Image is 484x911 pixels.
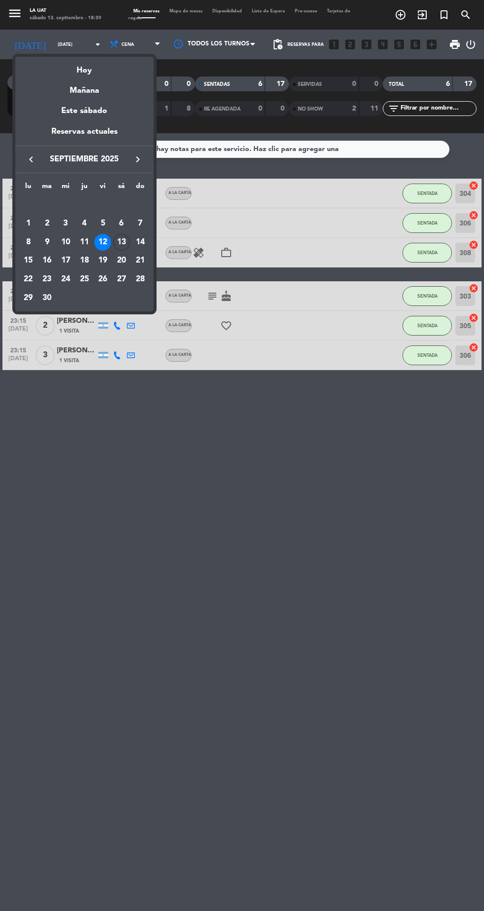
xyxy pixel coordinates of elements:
[93,270,112,289] td: 26 de septiembre de 2025
[76,271,93,288] div: 25
[131,181,150,196] th: domingo
[94,271,111,288] div: 26
[39,290,55,306] div: 30
[132,153,144,165] i: keyboard_arrow_right
[112,270,131,289] td: 27 de septiembre de 2025
[113,234,130,251] div: 13
[75,270,94,289] td: 25 de septiembre de 2025
[94,234,111,251] div: 12
[75,181,94,196] th: jueves
[56,252,75,270] td: 17 de septiembre de 2025
[57,234,74,251] div: 10
[20,290,37,306] div: 29
[56,181,75,196] th: miércoles
[131,233,150,252] td: 14 de septiembre de 2025
[38,181,56,196] th: martes
[129,153,147,166] button: keyboard_arrow_right
[93,252,112,270] td: 19 de septiembre de 2025
[39,271,55,288] div: 23
[131,270,150,289] td: 28 de septiembre de 2025
[19,233,38,252] td: 8 de septiembre de 2025
[56,214,75,233] td: 3 de septiembre de 2025
[57,215,74,232] div: 3
[38,252,56,270] td: 16 de septiembre de 2025
[112,181,131,196] th: sábado
[113,271,130,288] div: 27
[75,233,94,252] td: 11 de septiembre de 2025
[93,214,112,233] td: 5 de septiembre de 2025
[93,233,112,252] td: 12 de septiembre de 2025
[22,153,40,166] button: keyboard_arrow_left
[15,125,154,146] div: Reservas actuales
[76,253,93,269] div: 18
[57,271,74,288] div: 24
[132,215,149,232] div: 7
[39,253,55,269] div: 16
[19,196,150,215] td: SEP.
[112,233,131,252] td: 13 de septiembre de 2025
[38,233,56,252] td: 9 de septiembre de 2025
[131,252,150,270] td: 21 de septiembre de 2025
[38,289,56,307] td: 30 de septiembre de 2025
[131,214,150,233] td: 7 de septiembre de 2025
[19,252,38,270] td: 15 de septiembre de 2025
[132,234,149,251] div: 14
[19,181,38,196] th: lunes
[112,252,131,270] td: 20 de septiembre de 2025
[15,57,154,77] div: Hoy
[39,215,55,232] div: 2
[15,77,154,97] div: Mañana
[75,252,94,270] td: 18 de septiembre de 2025
[132,271,149,288] div: 28
[19,289,38,307] td: 29 de septiembre de 2025
[56,270,75,289] td: 24 de septiembre de 2025
[20,253,37,269] div: 15
[75,214,94,233] td: 4 de septiembre de 2025
[20,215,37,232] div: 1
[20,234,37,251] div: 8
[25,153,37,165] i: keyboard_arrow_left
[56,233,75,252] td: 10 de septiembre de 2025
[40,153,129,166] span: septiembre 2025
[112,214,131,233] td: 6 de septiembre de 2025
[76,215,93,232] div: 4
[113,253,130,269] div: 20
[113,215,130,232] div: 6
[94,253,111,269] div: 19
[39,234,55,251] div: 9
[19,270,38,289] td: 22 de septiembre de 2025
[38,270,56,289] td: 23 de septiembre de 2025
[19,214,38,233] td: 1 de septiembre de 2025
[15,97,154,125] div: Este sábado
[76,234,93,251] div: 11
[57,253,74,269] div: 17
[94,215,111,232] div: 5
[38,214,56,233] td: 2 de septiembre de 2025
[132,253,149,269] div: 21
[20,271,37,288] div: 22
[93,181,112,196] th: viernes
